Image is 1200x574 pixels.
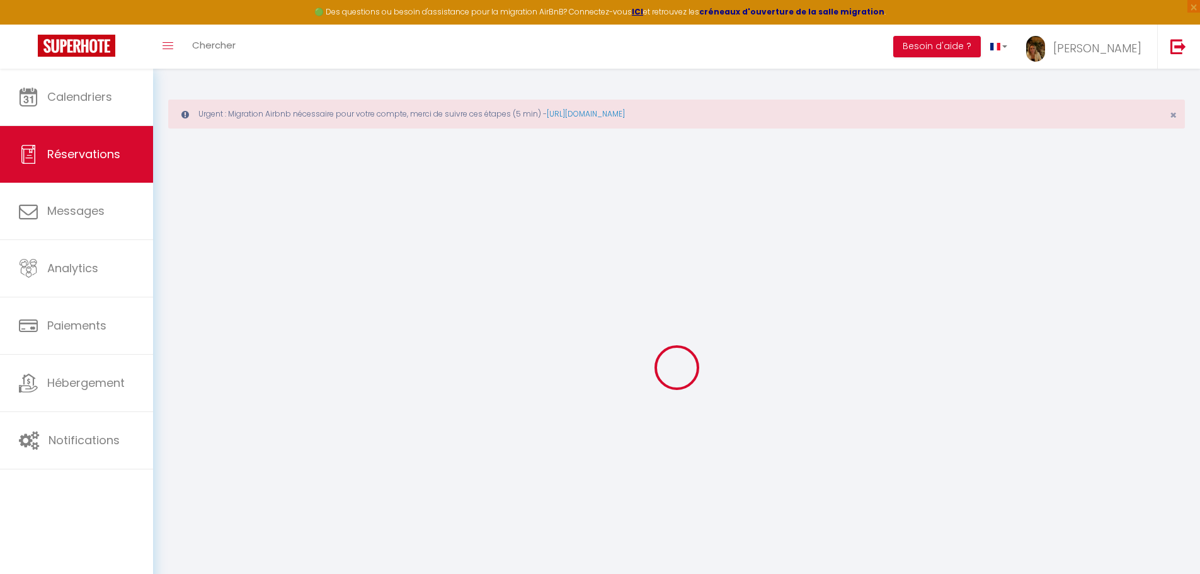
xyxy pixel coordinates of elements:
[1026,36,1045,62] img: ...
[47,89,112,105] span: Calendriers
[632,6,643,17] a: ICI
[1170,110,1177,121] button: Close
[699,6,884,17] a: créneaux d'ouverture de la salle migration
[47,260,98,276] span: Analytics
[893,36,981,57] button: Besoin d'aide ?
[47,146,120,162] span: Réservations
[47,203,105,219] span: Messages
[168,100,1185,129] div: Urgent : Migration Airbnb nécessaire pour votre compte, merci de suivre ces étapes (5 min) -
[38,35,115,57] img: Super Booking
[1017,25,1157,69] a: ... [PERSON_NAME]
[47,375,125,391] span: Hébergement
[1170,38,1186,54] img: logout
[1053,40,1141,56] span: [PERSON_NAME]
[49,432,120,448] span: Notifications
[192,38,236,52] span: Chercher
[1170,107,1177,123] span: ×
[547,108,625,119] a: [URL][DOMAIN_NAME]
[47,318,106,333] span: Paiements
[183,25,245,69] a: Chercher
